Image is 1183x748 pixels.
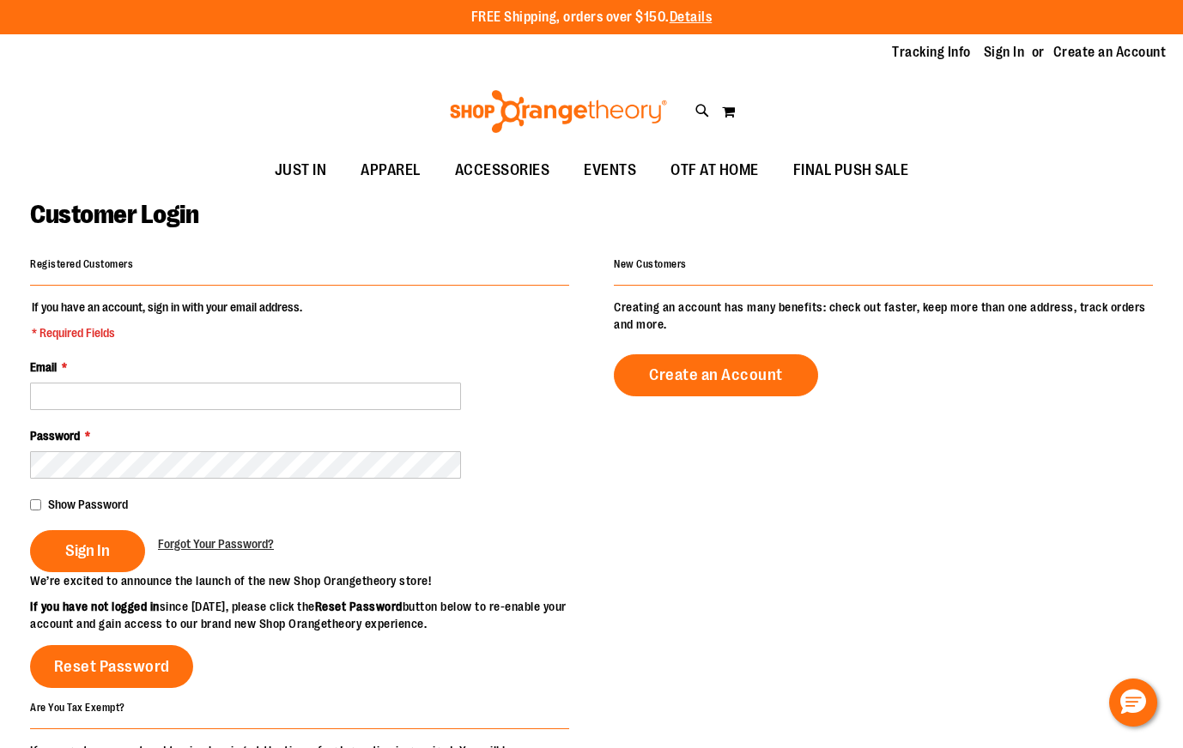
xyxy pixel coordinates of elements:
a: Forgot Your Password? [158,535,274,552]
strong: New Customers [614,258,687,270]
span: Forgot Your Password? [158,537,274,551]
p: We’re excited to announce the launch of the new Shop Orangetheory store! [30,572,591,589]
p: since [DATE], please click the button below to re-enable your account and gain access to our bran... [30,598,591,632]
span: Reset Password [54,657,170,676]
a: Create an Account [1053,43,1167,62]
span: Create an Account [649,365,783,384]
button: Sign In [30,530,145,572]
a: ACCESSORIES [438,151,567,190]
p: Creating an account has many benefits: check out faster, keep more than one address, track orders... [614,299,1153,333]
span: APPAREL [361,151,421,190]
a: FINAL PUSH SALE [776,151,926,190]
a: OTF AT HOME [653,151,776,190]
a: EVENTS [567,151,653,190]
span: Sign In [65,541,110,560]
a: APPAREL [343,151,438,190]
span: * Required Fields [32,324,302,341]
p: FREE Shipping, orders over $150. [471,8,713,27]
button: Hello, have a question? Let’s chat. [1109,679,1157,727]
img: Shop Orangetheory [447,90,670,133]
span: OTF AT HOME [670,151,759,190]
strong: If you have not logged in [30,600,160,613]
a: JUST IN [258,151,344,190]
strong: Are You Tax Exempt? [30,701,125,713]
span: FINAL PUSH SALE [793,151,909,190]
span: EVENTS [584,151,636,190]
span: Show Password [48,498,128,511]
a: Sign In [984,43,1025,62]
strong: Reset Password [315,600,403,613]
a: Details [670,9,713,25]
strong: Registered Customers [30,258,133,270]
span: Password [30,429,80,443]
span: ACCESSORIES [455,151,550,190]
span: JUST IN [275,151,327,190]
span: Customer Login [30,200,198,229]
span: Email [30,360,57,374]
legend: If you have an account, sign in with your email address. [30,299,304,341]
a: Tracking Info [892,43,971,62]
a: Reset Password [30,645,193,688]
a: Create an Account [614,354,818,396]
